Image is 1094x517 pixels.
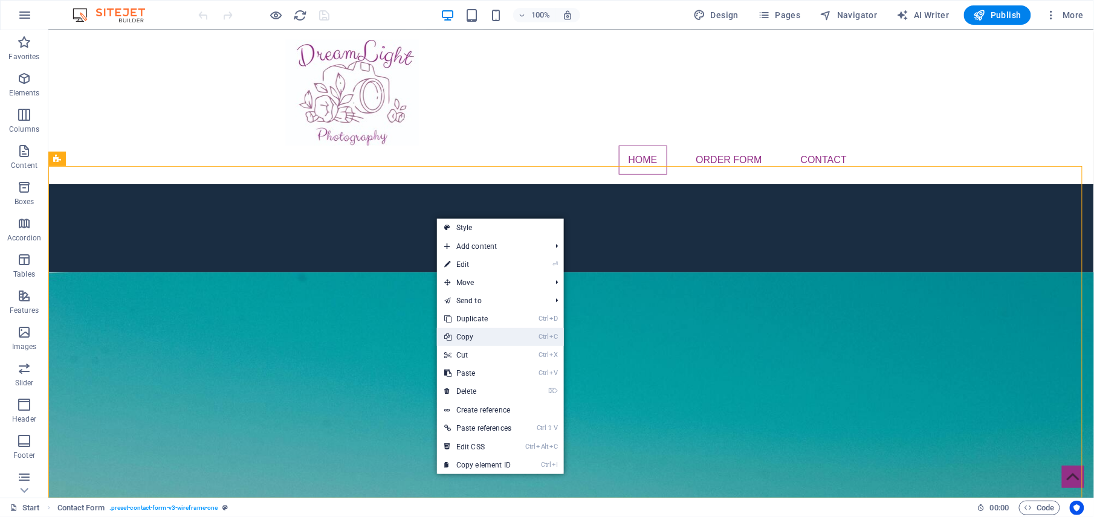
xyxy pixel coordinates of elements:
a: ⌦Delete [437,382,519,400]
p: Boxes [15,197,34,207]
a: CtrlICopy element ID [437,456,519,474]
p: Features [10,306,39,315]
a: ⏎Edit [437,255,519,274]
button: 100% [513,8,556,22]
a: CtrlAltCEdit CSS [437,438,519,456]
span: Move [437,274,546,292]
i: C [549,333,558,341]
button: Code [1019,501,1060,515]
i: Ctrl [539,351,549,359]
img: Editor Logo [70,8,160,22]
i: D [549,315,558,323]
a: CtrlXCut [437,346,519,364]
span: Pages [758,9,800,21]
i: Ctrl [526,443,536,451]
i: I [552,461,558,469]
p: Header [12,414,36,424]
span: Publish [974,9,1021,21]
p: Images [12,342,37,352]
button: Navigator [815,5,882,25]
span: AI Writer [897,9,950,21]
button: Pages [753,5,805,25]
i: C [549,443,558,451]
i: This element is a customizable preset [222,504,228,511]
p: Accordion [7,233,41,243]
button: Publish [964,5,1031,25]
button: Click here to leave preview mode and continue editing [269,8,283,22]
a: Create reference [437,401,564,419]
a: Send to [437,292,546,310]
p: Footer [13,451,35,460]
span: Navigator [820,9,878,21]
button: More [1041,5,1089,25]
p: Elements [9,88,40,98]
i: Ctrl [539,369,549,377]
a: CtrlCCopy [437,328,519,346]
i: Ctrl [539,333,549,341]
button: AI Writer [892,5,954,25]
a: CtrlDDuplicate [437,310,519,328]
button: reload [293,8,308,22]
h6: 100% [531,8,551,22]
i: ⏎ [552,260,558,268]
p: Favorites [8,52,39,62]
i: Ctrl [542,461,551,469]
button: Design [689,5,744,25]
i: V [549,369,558,377]
span: . preset-contact-form-v3-wireframe-one [109,501,218,515]
i: On resize automatically adjust zoom level to fit chosen device. [563,10,574,21]
a: Style [437,219,564,237]
nav: breadcrumb [57,501,228,515]
span: Design [694,9,739,21]
i: ⇧ [548,424,553,432]
i: V [554,424,558,432]
div: Design (Ctrl+Alt+Y) [689,5,744,25]
span: Code [1024,501,1055,515]
i: Reload page [294,8,308,22]
span: 00 00 [990,501,1009,515]
i: Ctrl [539,315,549,323]
p: Columns [9,124,39,134]
p: Tables [13,269,35,279]
button: Usercentrics [1070,501,1084,515]
i: X [549,351,558,359]
i: Ctrl [537,424,546,432]
i: Alt [537,443,549,451]
a: Ctrl⇧VPaste references [437,419,519,437]
span: Add content [437,237,546,255]
span: Click to select. Double-click to edit [57,501,105,515]
i: ⌦ [548,387,558,395]
a: CtrlVPaste [437,364,519,382]
p: Slider [15,378,34,388]
span: More [1046,9,1084,21]
span: : [999,503,1000,512]
p: Content [11,161,37,170]
h6: Session time [977,501,1009,515]
a: Click to cancel selection. Double-click to open Pages [10,501,40,515]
